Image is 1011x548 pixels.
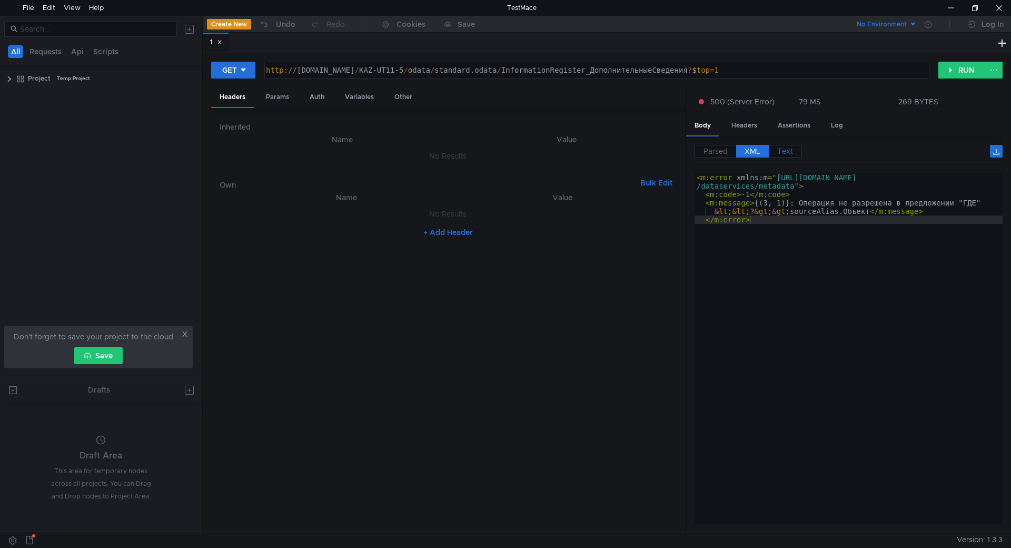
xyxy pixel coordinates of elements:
[276,18,295,31] div: Undo
[429,209,467,219] nz-embed-empty: No Results
[745,146,760,156] span: XML
[90,45,122,58] button: Scripts
[457,133,677,146] th: Value
[429,151,467,161] nz-embed-empty: No Results
[220,121,677,133] h6: Inherited
[68,45,87,58] button: Api
[14,330,173,343] span: Don't forget to save your project to the cloud
[336,87,382,107] div: Variables
[251,16,303,32] button: Undo
[769,116,819,135] div: Assertions
[20,23,171,35] input: Search...
[458,21,475,28] div: Save
[222,64,237,76] div: GET
[636,177,677,189] button: Bulk Edit
[257,87,298,107] div: Params
[8,45,23,58] button: All
[723,116,766,135] div: Headers
[236,191,456,204] th: Name
[857,19,907,30] div: No Environment
[799,97,821,106] div: 79 MS
[710,96,775,107] span: 500 (Server Error)
[822,116,851,135] div: Log
[211,62,255,79] button: GET
[419,226,477,239] button: + Add Header
[386,87,421,107] div: Other
[703,146,728,156] span: Parsed
[88,384,110,396] div: Drafts
[303,16,352,32] button: Redo
[57,71,90,86] div: Temp Project
[982,18,1004,31] div: Log In
[397,18,425,31] div: Cookies
[210,37,222,48] div: 1
[211,87,254,108] div: Headers
[228,133,457,146] th: Name
[844,16,917,33] button: No Environment
[938,62,985,79] button: RUN
[301,87,333,107] div: Auth
[957,532,1003,547] span: Version: 1.3.3
[777,146,793,156] span: Text
[28,71,51,86] div: Project
[26,45,65,58] button: Requests
[326,18,345,31] div: Redo
[456,191,668,204] th: Value
[74,347,123,364] button: Save
[898,97,938,106] div: 269 BYTES
[220,179,636,191] h6: Own
[686,116,719,136] div: Body
[207,19,251,30] button: Create New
